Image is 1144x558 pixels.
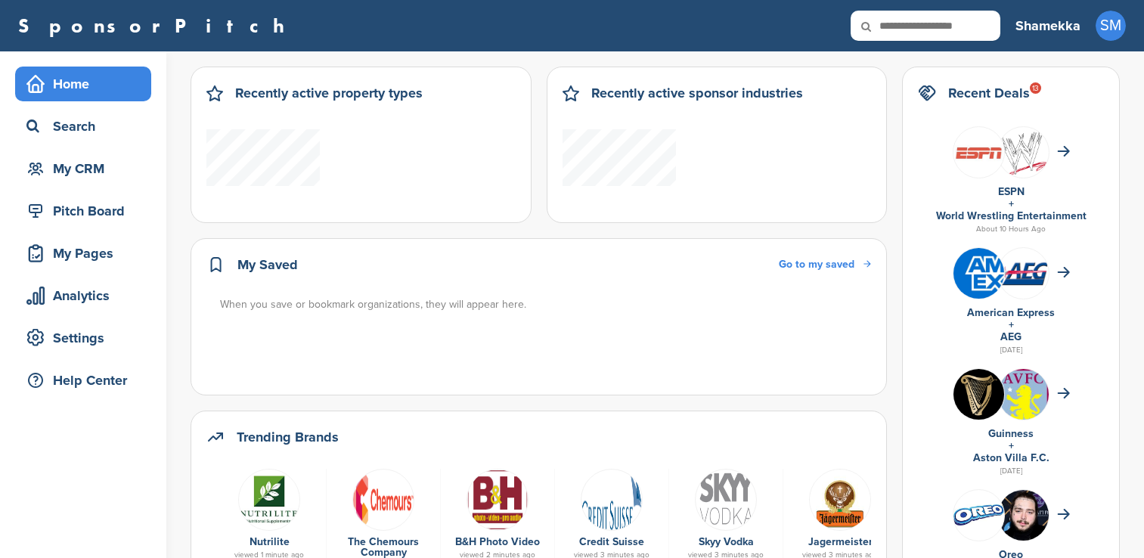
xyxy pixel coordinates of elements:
div: When you save or bookmark organizations, they will appear here. [220,296,873,313]
a: Help Center [15,363,151,398]
img: Data [238,469,300,531]
a: My Pages [15,236,151,271]
a: + [1009,318,1014,331]
a: Data [791,469,889,529]
a: Go to my saved [779,256,871,273]
img: Open uri20141112 64162 12gd62f?1415806146 [998,127,1049,181]
a: Data [677,469,775,529]
a: Settings [15,321,151,355]
div: My CRM [23,155,151,182]
a: Search [15,109,151,144]
a: Pitch Board [15,194,151,228]
a: Aston Villa F.C. [973,451,1049,464]
a: SponsorPitch [18,16,294,36]
img: Data [695,469,757,531]
div: Settings [23,324,151,352]
div: 13 [1030,82,1041,94]
a: Guinness [988,427,1034,440]
a: Jagermeister [808,535,873,548]
div: [DATE] [918,464,1104,478]
a: Credit Suisse [579,535,644,548]
a: American Express [967,306,1055,319]
a: Nutrilite [250,535,290,548]
span: Go to my saved [779,258,854,271]
a: B&H Photo Video [455,535,540,548]
div: About 10 Hours Ago [918,222,1104,236]
h2: My Saved [237,254,298,275]
a: World Wrestling Entertainment [936,209,1087,222]
h2: Recently active property types [235,82,423,104]
img: Data?1415810237 [998,369,1049,442]
div: My Pages [23,240,151,267]
a: Data [563,469,661,529]
img: Data [581,469,643,531]
img: Open uri20141112 64162 1t4610c?1415809572 [998,260,1049,286]
a: Skyy Vodka [699,535,754,548]
img: Data [809,469,871,531]
div: Home [23,70,151,98]
h2: Recently active sponsor industries [591,82,803,104]
img: Chemours logo [352,469,414,531]
h2: Recent Deals [948,82,1030,104]
a: Chemours logo [334,469,432,529]
img: Amex logo [953,248,1004,299]
h3: Shamekka [1015,15,1080,36]
a: Analytics [15,278,151,313]
a: Home [15,67,151,101]
div: Analytics [23,282,151,309]
a: ESPN [998,185,1025,198]
a: + [1009,439,1014,452]
h2: Trending Brands [237,426,339,448]
a: Shamekka [1015,9,1080,42]
a: AEG [1000,330,1022,343]
img: 13524564 10153758406911519 7648398964988343964 n [953,369,1004,420]
div: Help Center [23,367,151,394]
span: SM [1096,11,1126,41]
img: Bhlogo [467,469,529,531]
img: Screen shot 2016 05 05 at 12.09.31 pm [953,142,1004,163]
a: + [1009,197,1014,210]
div: Search [23,113,151,140]
a: My CRM [15,151,151,186]
div: [DATE] [918,343,1104,357]
div: Pitch Board [23,197,151,225]
a: Bhlogo [448,469,547,529]
a: Data [220,469,318,529]
img: Data [953,504,1004,525]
